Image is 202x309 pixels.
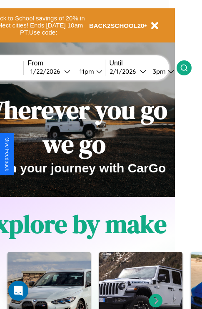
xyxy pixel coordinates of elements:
div: 11pm [75,67,96,75]
b: BACK2SCHOOL20 [89,22,145,29]
button: 1/22/2026 [28,67,73,76]
div: Give Feedback [4,137,10,171]
div: Open Intercom Messenger [8,281,28,301]
button: 11pm [73,67,105,76]
label: Until [110,60,177,67]
label: From [28,60,105,67]
div: 3pm [149,67,168,75]
div: 2 / 1 / 2026 [110,67,140,75]
div: 1 / 22 / 2026 [30,67,64,75]
button: 3pm [146,67,177,76]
